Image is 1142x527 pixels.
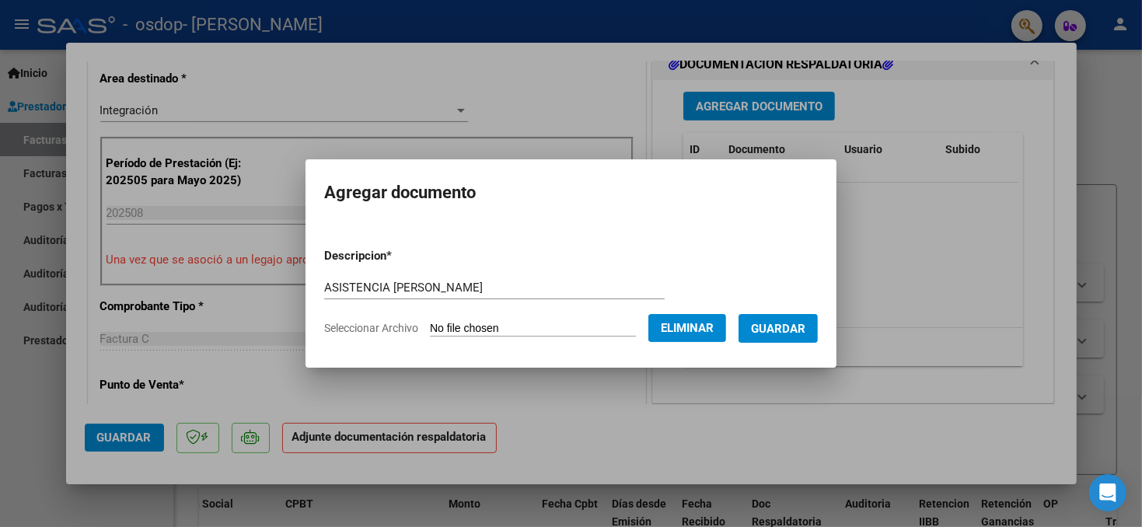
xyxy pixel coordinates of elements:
[324,178,818,208] h2: Agregar documento
[1089,474,1126,511] div: Open Intercom Messenger
[648,314,726,342] button: Eliminar
[324,322,418,334] span: Seleccionar Archivo
[661,321,714,335] span: Eliminar
[751,322,805,336] span: Guardar
[324,247,473,265] p: Descripcion
[739,314,818,343] button: Guardar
